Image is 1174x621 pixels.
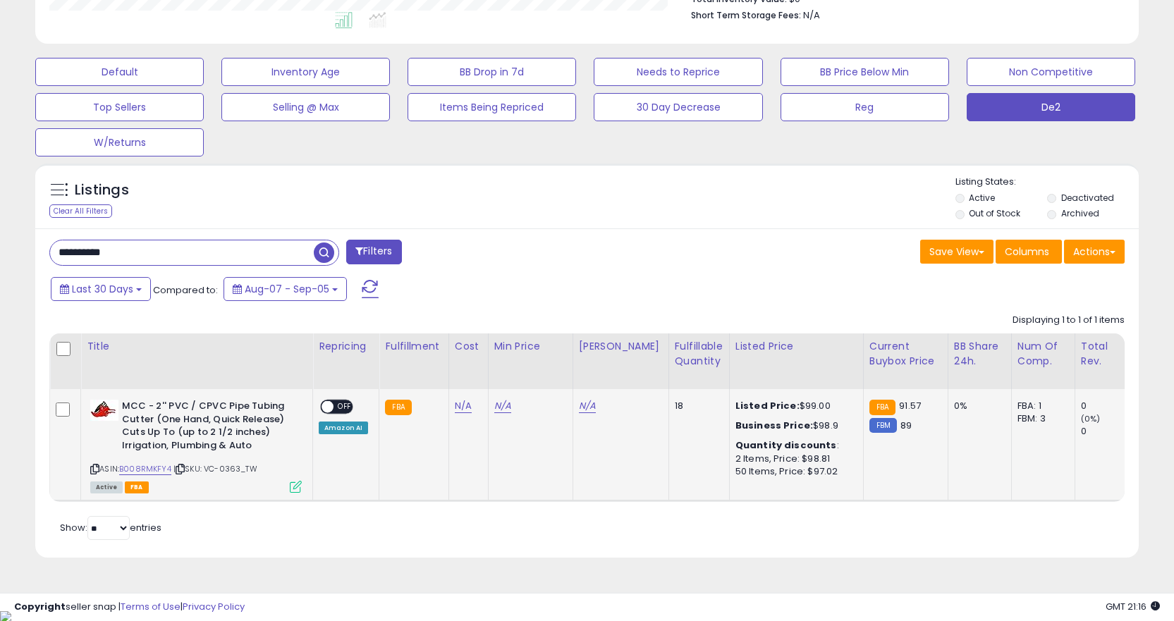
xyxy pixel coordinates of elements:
button: Inventory Age [221,58,390,86]
span: Columns [1005,245,1049,259]
a: N/A [494,399,511,413]
button: Items Being Repriced [408,93,576,121]
a: N/A [455,399,472,413]
button: Needs to Reprice [594,58,762,86]
div: Clear All Filters [49,204,112,218]
label: Out of Stock [969,207,1020,219]
button: Save View [920,240,993,264]
button: Aug-07 - Sep-05 [224,277,347,301]
div: 0 [1081,425,1138,438]
div: FBA: 1 [1017,400,1064,412]
span: 2025-10-6 21:16 GMT [1106,600,1160,613]
button: Reg [781,93,949,121]
strong: Copyright [14,600,66,613]
button: Top Sellers [35,93,204,121]
span: FBA [125,481,149,493]
b: MCC - 2'' PVC / CPVC Pipe Tubing Cutter (One Hand, Quick Release) Cuts Up To (up to 2 1/2 inches)... [122,400,293,455]
label: Deactivated [1061,192,1114,204]
b: Short Term Storage Fees: [691,9,801,21]
button: Actions [1064,240,1125,264]
div: Fulfillment [385,339,442,354]
small: FBA [385,400,411,415]
span: Last 30 Days [72,282,133,296]
span: 89 [900,419,912,432]
button: 30 Day Decrease [594,93,762,121]
span: Aug-07 - Sep-05 [245,282,329,296]
button: Non Competitive [967,58,1135,86]
div: BB Share 24h. [954,339,1005,369]
span: All listings currently available for purchase on Amazon [90,481,123,493]
div: Listed Price [735,339,857,354]
button: Selling @ Max [221,93,390,121]
h5: Listings [75,180,129,200]
div: : [735,439,852,452]
div: Min Price [494,339,567,354]
small: (0%) [1081,413,1101,424]
button: Default [35,58,204,86]
span: Compared to: [153,283,218,297]
span: N/A [803,8,820,22]
div: Title [87,339,307,354]
div: 18 [675,400,719,412]
div: FBM: 3 [1017,412,1064,425]
div: Num of Comp. [1017,339,1069,369]
a: N/A [579,399,596,413]
button: BB Price Below Min [781,58,949,86]
div: ASIN: [90,400,302,491]
div: Fulfillable Quantity [675,339,723,369]
div: 0% [954,400,1001,412]
img: 41jaCw3F-7L._SL40_.jpg [90,400,118,421]
div: Repricing [319,339,373,354]
div: Displaying 1 to 1 of 1 items [1013,314,1125,327]
div: $99.00 [735,400,852,412]
button: Last 30 Days [51,277,151,301]
a: Privacy Policy [183,600,245,613]
span: OFF [334,401,356,413]
div: Amazon AI [319,422,368,434]
div: 0 [1081,400,1138,412]
button: De2 [967,93,1135,121]
div: Cost [455,339,482,354]
b: Listed Price: [735,399,800,412]
button: BB Drop in 7d [408,58,576,86]
span: | SKU: VC-0363_TW [173,463,257,474]
div: 2 Items, Price: $98.81 [735,453,852,465]
small: FBA [869,400,895,415]
small: FBM [869,418,897,433]
div: [PERSON_NAME] [579,339,663,354]
b: Quantity discounts [735,438,837,452]
b: Business Price: [735,419,813,432]
button: Columns [996,240,1062,264]
button: Filters [346,240,401,264]
div: seller snap | | [14,601,245,614]
span: Show: entries [60,521,161,534]
div: 50 Items, Price: $97.02 [735,465,852,478]
span: 91.57 [899,399,921,412]
div: $98.9 [735,419,852,432]
label: Archived [1061,207,1099,219]
div: Total Rev. [1081,339,1132,369]
p: Listing States: [955,176,1139,189]
button: W/Returns [35,128,204,156]
div: Current Buybox Price [869,339,942,369]
a: Terms of Use [121,600,181,613]
label: Active [969,192,995,204]
a: B008RMKFY4 [119,463,171,475]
